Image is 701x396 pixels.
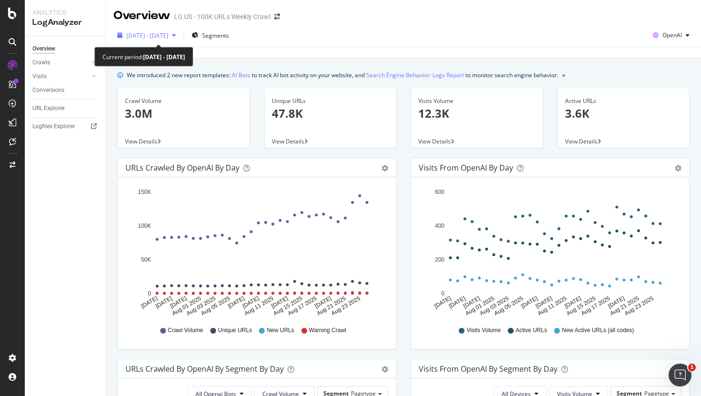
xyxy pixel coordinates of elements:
[169,295,188,310] text: [DATE]
[316,295,347,317] text: Aug 21 2025
[274,13,280,20] div: arrow-right-arrow-left
[435,223,444,229] text: 400
[493,295,525,317] text: Aug 05 2025
[535,295,554,310] text: [DATE]
[267,326,294,335] span: New URLs
[218,326,252,335] span: Unique URLs
[186,295,217,317] text: Aug 03 2025
[171,295,202,317] text: Aug 01 2025
[669,364,691,386] iframe: Intercom live chat
[662,31,682,39] span: OpenAI
[138,223,151,229] text: 100K
[466,326,501,335] span: Visits Volume
[113,8,170,24] div: Overview
[565,105,682,122] p: 3.6K
[479,295,510,317] text: Aug 03 2025
[32,85,64,95] div: Conversions
[138,189,151,195] text: 150K
[287,295,318,317] text: Aug 17 2025
[125,97,242,105] div: Crawl Volume
[243,295,275,317] text: Aug 11 2025
[32,8,98,17] div: Analytics
[441,290,444,297] text: 0
[515,326,547,335] span: Active URLs
[32,44,55,54] div: Overview
[125,105,242,122] p: 3.0M
[649,28,693,43] button: OpenAI
[366,70,464,80] a: Search Engine Behavior: Logs Report
[200,295,231,317] text: Aug 05 2025
[125,163,239,173] div: URLs Crawled by OpenAI by day
[623,295,655,317] text: Aug 23 2025
[381,366,388,373] div: gear
[566,295,597,317] text: Aug 15 2025
[32,71,89,81] a: Visits
[155,295,174,310] text: [DATE]
[32,58,50,68] div: Crawls
[688,364,696,371] span: 1
[418,105,536,122] p: 12.3K
[609,295,640,317] text: Aug 21 2025
[330,295,361,317] text: Aug 23 2025
[174,12,270,21] div: LG US - 100K URLs Weekly Crawl
[435,189,444,195] text: 600
[418,137,451,145] span: View Details
[125,137,157,145] span: View Details
[448,295,467,310] text: [DATE]
[140,295,159,310] text: [DATE]
[168,326,203,335] span: Crawl Volume
[607,295,626,310] text: [DATE]
[143,53,185,61] b: [DATE] - [DATE]
[272,105,389,122] p: 47.8K
[188,28,233,43] button: Segments
[232,70,250,80] a: AI Bots
[127,70,558,80] div: We introduced 2 new report templates: to track AI bot activity on your website, and to monitor se...
[435,256,444,263] text: 200
[309,326,346,335] span: Warning Crawl
[148,290,151,297] text: 0
[560,68,567,82] button: close banner
[141,256,151,263] text: 50K
[462,295,481,310] text: [DATE]
[32,122,75,132] div: Logfiles Explorer
[565,97,682,105] div: Active URLs
[117,70,690,80] div: info banner
[272,137,304,145] span: View Details
[563,295,582,310] text: [DATE]
[419,364,557,374] div: Visits from OpenAI By Segment By Day
[32,122,99,132] a: Logfiles Explorer
[314,295,333,310] text: [DATE]
[520,295,539,310] text: [DATE]
[536,295,568,317] text: Aug 11 2025
[125,364,284,374] div: URLs Crawled by OpenAI By Segment By Day
[270,295,289,310] text: [DATE]
[418,97,536,105] div: Visits Volume
[32,17,98,28] div: LogAnalyzer
[419,163,513,173] div: Visits from OpenAI by day
[113,28,180,43] button: [DATE] - [DATE]
[675,165,681,172] div: gear
[32,103,65,113] div: URL Explorer
[381,165,388,172] div: gear
[125,185,388,317] svg: A chart.
[580,295,611,317] text: Aug 17 2025
[103,51,185,62] div: Current period:
[202,31,229,40] span: Segments
[562,326,634,335] span: New Active URLs (all codes)
[32,44,99,54] a: Overview
[126,31,168,40] span: [DATE] - [DATE]
[32,71,47,81] div: Visits
[32,58,89,68] a: Crawls
[419,185,681,317] svg: A chart.
[464,295,495,317] text: Aug 01 2025
[241,295,260,310] text: [DATE]
[272,295,304,317] text: Aug 15 2025
[272,97,389,105] div: Unique URLs
[433,295,452,310] text: [DATE]
[32,85,99,95] a: Conversions
[32,103,99,113] a: URL Explorer
[565,137,598,145] span: View Details
[227,295,246,310] text: [DATE]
